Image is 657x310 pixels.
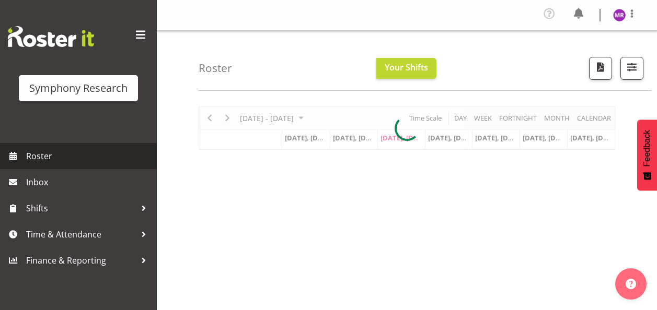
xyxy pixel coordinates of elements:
[26,253,136,268] span: Finance & Reporting
[626,279,636,289] img: help-xxl-2.png
[8,26,94,47] img: Rosterit website logo
[589,57,612,80] button: Download a PDF of the roster according to the set date range.
[26,200,136,216] span: Shifts
[613,9,626,21] img: minu-rana11870.jpg
[29,80,128,96] div: Symphony Research
[26,226,136,242] span: Time & Attendance
[199,62,232,74] h4: Roster
[26,174,152,190] span: Inbox
[637,120,657,190] button: Feedback - Show survey
[376,58,436,79] button: Your Shifts
[642,130,652,166] span: Feedback
[385,62,428,73] span: Your Shifts
[26,148,152,164] span: Roster
[620,57,643,80] button: Filter Shifts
